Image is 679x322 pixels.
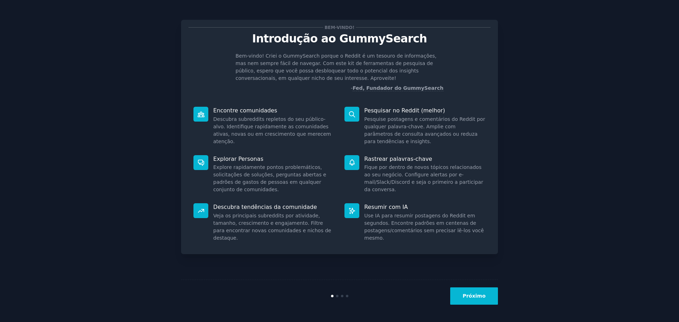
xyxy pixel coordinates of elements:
[252,32,427,45] font: Introdução ao GummySearch
[213,204,317,210] font: Descubra tendências da comunidade
[450,287,498,305] button: Próximo
[213,116,331,144] font: Descubra subreddits repletos do seu público-alvo. Identifique rapidamente as comunidades ativas, ...
[325,25,355,30] font: Bem-vindo!
[364,213,484,241] font: Use IA para resumir postagens do Reddit em segundos. Encontre padrões em centenas de postagens/co...
[463,293,486,299] font: Próximo
[213,213,331,241] font: Veja os principais subreddits por atividade, tamanho, crescimento e engajamento. Filtre para enco...
[351,85,353,91] font: -
[213,107,277,114] font: Encontre comunidades
[213,156,263,162] font: Explorar Personas
[353,85,443,91] a: Fed, Fundador do GummySearch
[364,156,432,162] font: Rastrear palavras-chave
[364,107,445,114] font: Pesquisar no Reddit (melhor)
[236,53,436,81] font: Bem-vindo! Criei o GummySearch porque o Reddit é um tesouro de informações, mas nem sempre fácil ...
[364,116,485,144] font: Pesquise postagens e comentários do Reddit por qualquer palavra-chave. Amplie com parâmetros de c...
[364,164,483,192] font: Fique por dentro de novos tópicos relacionados ao seu negócio. Configure alertas por e-mail/Slack...
[213,164,326,192] font: Explore rapidamente pontos problemáticos, solicitações de soluções, perguntas abertas e padrões d...
[364,204,408,210] font: Resumir com IA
